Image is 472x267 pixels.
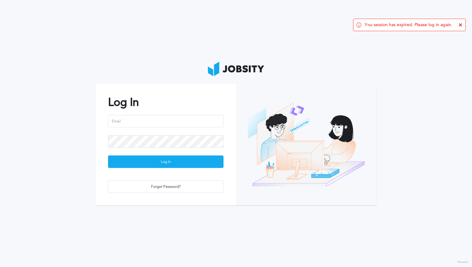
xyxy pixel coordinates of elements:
label: Version: [457,260,469,264]
button: Log In [108,155,224,168]
button: Forgot Password? [108,180,224,193]
input: Email [108,115,224,127]
span: You session has expired. Please log in again. [365,22,452,27]
h2: Log In [108,96,224,109]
